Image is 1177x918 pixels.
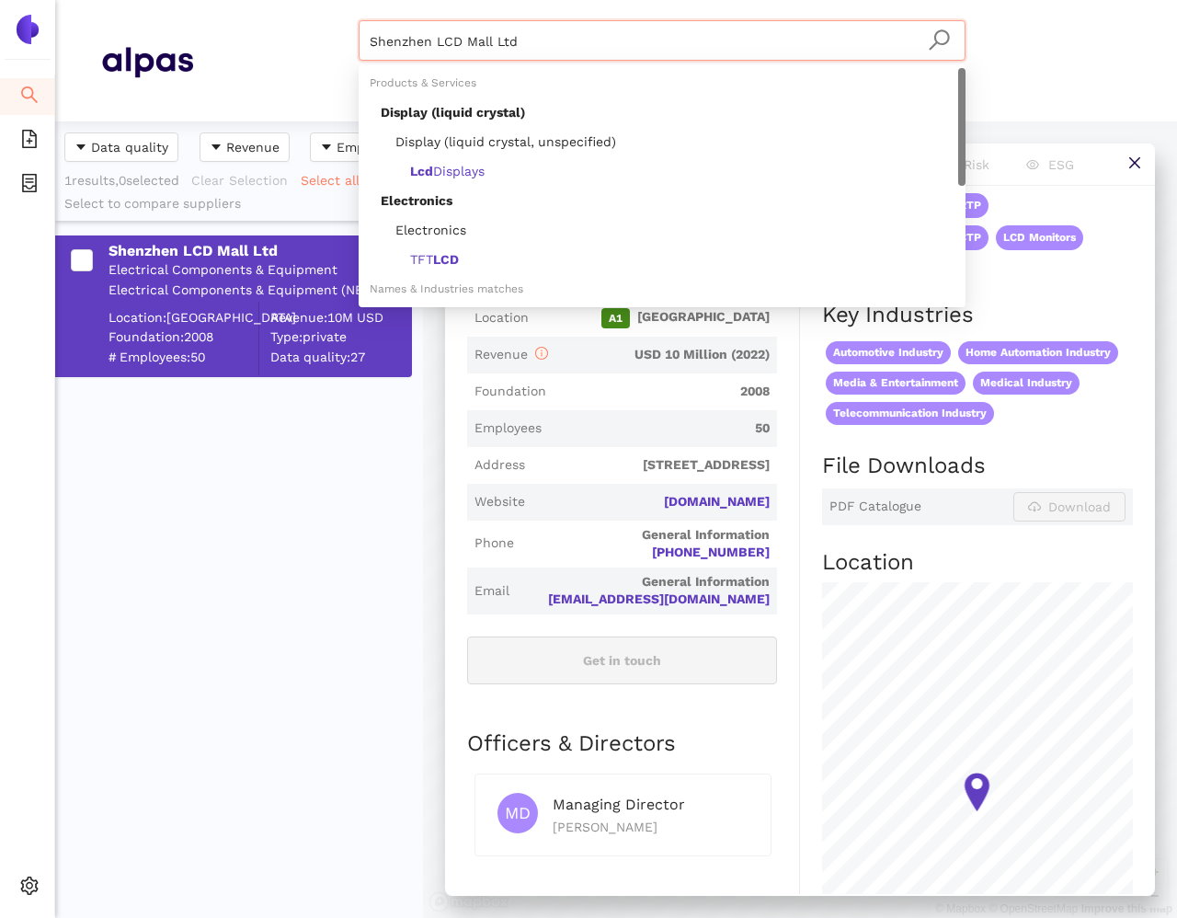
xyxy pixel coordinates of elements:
span: Displays [410,164,485,178]
h2: File Downloads [822,451,1133,482]
div: Names & Industries matches [359,274,966,304]
h2: Officers & Directors [467,729,777,760]
span: Location [474,309,529,327]
span: Telecommunication Industry [826,402,994,425]
span: close [1127,155,1142,170]
span: Home Automation Industry [958,341,1118,364]
img: Homepage [101,39,193,85]
span: [GEOGRAPHIC_DATA] [536,308,770,328]
span: PDF Catalogue [829,498,921,516]
span: search [20,79,39,116]
span: Foundation: 2008 [109,328,258,347]
span: LCD Monitors [996,225,1083,250]
span: caret-down [320,141,333,155]
button: Clear Selection [190,166,300,195]
span: setting [20,870,39,907]
h2: Key Industries [822,300,1133,331]
button: Select all [300,166,371,195]
span: Electronics [381,223,466,237]
span: Address [474,456,525,475]
span: Automotive Industry [826,341,951,364]
span: Email [474,582,509,601]
span: Type: private [270,328,410,347]
span: Medical Industry [973,372,1080,395]
span: Employees [337,137,404,157]
div: Electrical Components & Equipment [109,261,410,280]
span: Display (liquid crystal) [381,105,525,120]
span: search [928,29,951,52]
span: Risk [964,157,989,172]
span: Data quality: 27 [270,348,410,366]
button: caret-downData quality [64,132,178,162]
span: 2008 [554,383,770,401]
div: Shenzhen LCD Mall Ltd [109,241,410,261]
span: Revenue [226,137,280,157]
span: USD 10 Million (2022) [555,346,770,364]
span: Employees [474,419,542,438]
span: 50 [549,419,770,438]
span: Website [474,493,525,511]
span: Foundation [474,383,546,401]
span: Phone [474,534,514,553]
span: info-circle [535,347,548,360]
span: TFT [410,252,459,267]
span: eye [1026,158,1039,171]
span: MD [505,793,531,833]
span: Electronics [381,193,452,208]
button: caret-downRevenue [200,132,290,162]
span: Data quality [91,137,168,157]
div: Location: [GEOGRAPHIC_DATA] [109,308,258,327]
span: caret-down [74,141,87,155]
span: Media & Entertainment [826,372,966,395]
span: A1 [601,308,630,328]
span: file-add [20,123,39,160]
p: General Information [517,573,770,591]
span: Managing Director [553,796,685,813]
div: Revenue: 10M USD [270,308,410,327]
div: Select to compare suppliers [64,195,414,213]
button: close [1114,143,1155,185]
p: General Information [521,526,770,545]
div: Products & Services [359,68,966,98]
b: LCD [433,252,459,267]
div: Electrical Components & Equipment (NEC) [109,281,410,300]
img: Logo [13,15,42,44]
h2: Location [822,547,1133,579]
span: Select all [301,170,360,190]
span: ESG [1048,157,1074,172]
b: Lcd [410,164,433,178]
span: [STREET_ADDRESS] [532,456,770,475]
button: caret-downEmployees [310,132,414,162]
span: caret-down [210,141,223,155]
span: # Employees: 50 [109,348,258,366]
span: container [20,167,39,204]
span: Revenue [474,347,548,361]
span: Display (liquid crystal, unspecified) [381,134,616,149]
span: 1 results, 0 selected [64,173,179,188]
div: [PERSON_NAME] [553,817,748,837]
